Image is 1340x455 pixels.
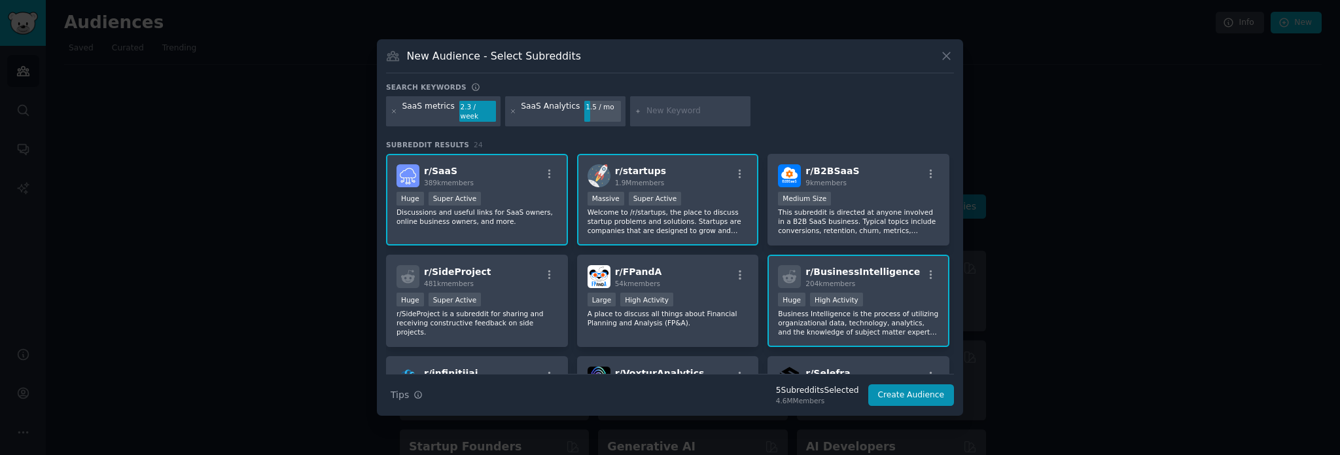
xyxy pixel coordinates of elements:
h3: New Audience - Select Subreddits [407,49,581,63]
span: 204k members [805,280,855,287]
div: Massive [588,192,624,206]
span: r/ FPandA [615,266,662,277]
img: infinitiiai [397,367,419,390]
div: SaaS metrics [402,101,455,122]
h3: Search keywords [386,82,467,92]
img: SaaS [397,164,419,187]
p: This subreddit is directed at anyone involved in a B2B SaaS business. Typical topics include conv... [778,208,939,235]
div: Super Active [629,192,682,206]
p: Discussions and useful links for SaaS owners, online business owners, and more. [397,208,557,226]
span: 389k members [424,179,474,187]
img: startups [588,164,610,187]
span: r/ BusinessIntelligence [805,266,920,277]
span: Subreddit Results [386,140,469,149]
span: Tips [391,388,409,402]
div: 2.3 / week [459,101,496,122]
span: r/ SideProject [424,266,491,277]
p: Business Intelligence is the process of utilizing organizational data, technology, analytics, and... [778,309,939,337]
span: 1.9M members [615,179,665,187]
span: 481k members [424,280,474,287]
div: SaaS Analytics [521,101,580,122]
button: Create Audience [868,384,955,407]
img: FPandA [588,265,610,288]
span: r/ startups [615,166,666,176]
div: Huge [397,192,424,206]
span: r/ SaaS [424,166,457,176]
div: High Activity [810,293,863,306]
div: 5 Subreddit s Selected [776,385,859,397]
span: 9k members [805,179,847,187]
span: 54k members [615,280,660,287]
div: Medium Size [778,192,831,206]
div: Huge [397,293,424,306]
div: 4.6M Members [776,396,859,405]
button: Tips [386,384,427,407]
img: VoxturAnalytics [588,367,610,390]
span: r/ Selefra [805,368,850,378]
img: Selefra [778,367,801,390]
div: Super Active [429,293,482,306]
p: r/SideProject is a subreddit for sharing and receiving constructive feedback on side projects. [397,309,557,337]
img: B2BSaaS [778,164,801,187]
span: 24 [474,141,483,149]
div: 1.5 / mo [584,101,621,113]
div: Huge [778,293,805,306]
p: Welcome to /r/startups, the place to discuss startup problems and solutions. Startups are compani... [588,208,749,235]
p: A place to discuss all things about Financial Planning and Analysis (FP&A). [588,309,749,327]
div: Super Active [429,192,482,206]
span: r/ B2BSaaS [805,166,859,176]
input: New Keyword [646,105,746,117]
span: r/ VoxturAnalytics [615,368,705,378]
div: High Activity [620,293,673,306]
div: Large [588,293,616,306]
span: r/ infinitiiai [424,368,478,378]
